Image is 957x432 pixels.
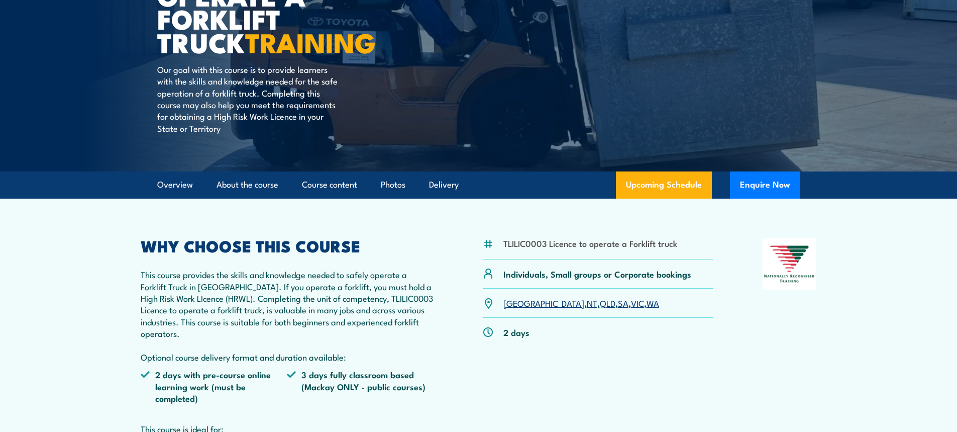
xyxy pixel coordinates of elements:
li: TLILIC0003 Licence to operate a Forklift truck [503,237,677,249]
a: WA [647,297,659,309]
li: 2 days with pre-course online learning work (must be completed) [141,369,287,404]
p: Individuals, Small groups or Corporate bookings [503,268,691,280]
a: VIC [631,297,644,309]
h2: WHY CHOOSE THIS COURSE [141,238,434,252]
p: Our goal with this course is to provide learners with the skills and knowledge needed for the saf... [157,63,341,134]
a: NT [587,297,597,309]
img: Nationally Recognised Training logo. [763,238,817,290]
p: 2 days [503,326,529,338]
a: Overview [157,171,193,198]
strong: TRAINING [245,21,376,62]
p: This course provides the skills and knowledge needed to safely operate a Forklift Truck in [GEOGR... [141,269,434,363]
a: Photos [381,171,405,198]
a: About the course [217,171,278,198]
a: [GEOGRAPHIC_DATA] [503,297,584,309]
a: Upcoming Schedule [616,171,712,199]
a: SA [618,297,628,309]
p: , , , , , [503,297,659,309]
li: 3 days fully classroom based (Mackay ONLY - public courses) [287,369,434,404]
a: Delivery [429,171,459,198]
a: Course content [302,171,357,198]
a: QLD [600,297,615,309]
button: Enquire Now [730,171,800,199]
